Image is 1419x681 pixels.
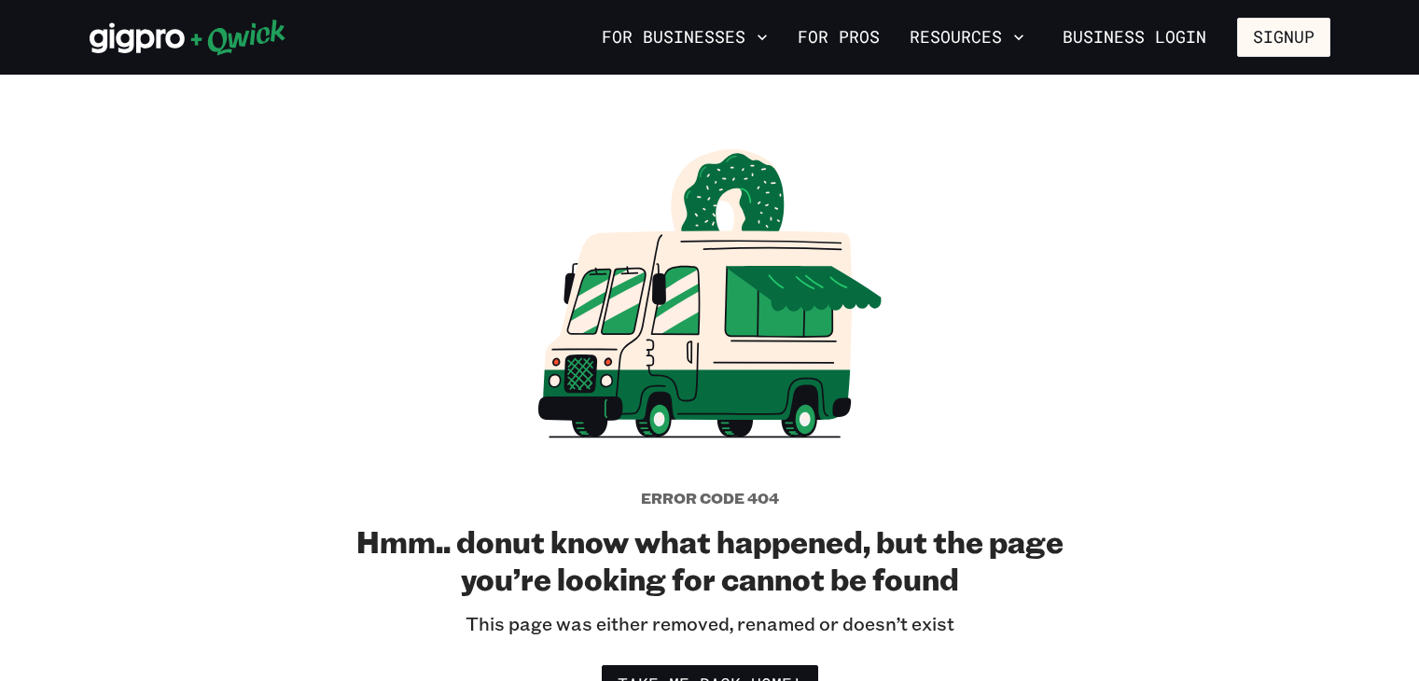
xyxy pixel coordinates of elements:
button: For Businesses [594,21,775,53]
a: For Pros [790,21,887,53]
h5: Error code 404 [641,489,779,507]
p: This page was either removed, renamed or doesn’t exist [466,612,954,635]
button: Signup [1237,18,1330,57]
h2: Hmm.. donut know what happened, but the page you’re looking for cannot be found [355,522,1064,597]
a: Business Login [1047,18,1222,57]
button: Resources [902,21,1032,53]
